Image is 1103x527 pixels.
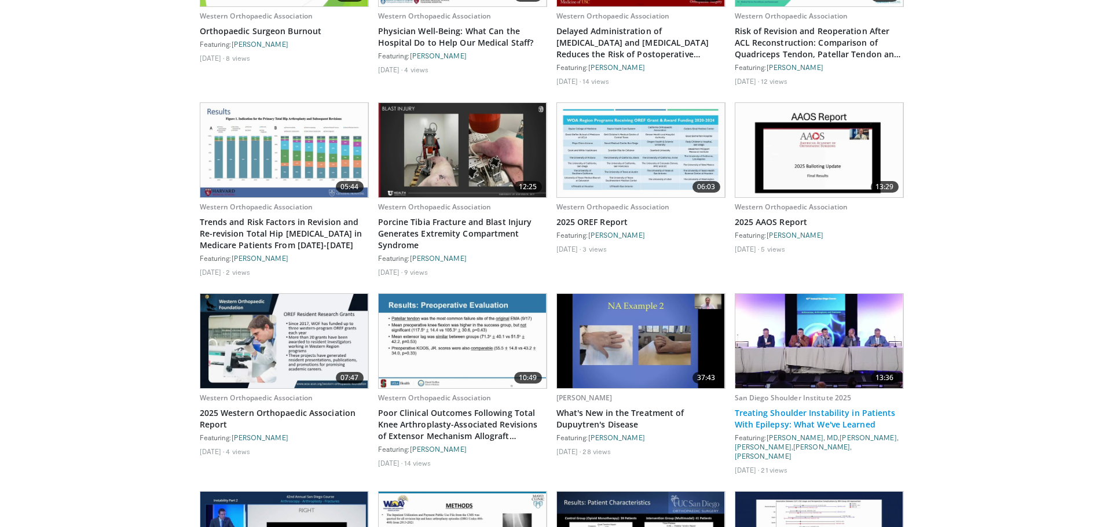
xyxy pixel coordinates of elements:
[378,51,547,60] div: Featuring:
[735,216,904,228] a: 2025 AAOS Report
[200,103,368,197] img: cc3d2de9-deb7-43cc-8003-0d76eb163ee0.620x360_q85_upscale.jpg
[582,244,607,253] li: 3 views
[556,11,670,21] a: Western Orthopaedic Association
[556,216,725,228] a: 2025 OREF Report
[378,458,403,467] li: [DATE]
[735,62,904,72] div: Featuring:
[735,25,904,60] a: Risk of Revision and Reoperation After ACL Reconstruction: Comparison of Quadriceps Tendon, Patel...
[226,267,250,277] li: 2 views
[410,254,467,262] a: [PERSON_NAME]
[378,253,547,263] div: Featuring:
[200,25,369,37] a: Orthopaedic Surgeon Burnout
[588,433,645,441] a: [PERSON_NAME]
[200,202,313,212] a: Western Orthopaedic Association
[557,103,725,197] a: 06:03
[735,294,903,388] img: c94281fe-92dc-4757-a228-7e308c7dd9b7.620x360_q85_upscale.jpg
[232,254,288,262] a: [PERSON_NAME]
[556,447,581,456] li: [DATE]
[410,51,467,60] a: [PERSON_NAME]
[735,11,848,21] a: Western Orthopaedic Association
[200,103,368,197] a: 05:44
[200,407,369,430] a: 2025 Western Orthopaedic Association Report
[735,294,903,388] a: 13:36
[735,230,904,239] div: Featuring:
[556,62,725,72] div: Featuring:
[556,433,725,442] div: Featuring:
[735,443,791,451] a: [PERSON_NAME]
[692,372,720,384] span: 37:43
[735,202,848,212] a: Western Orthopaedic Association
[378,216,547,251] a: Porcine Tibia Fracture and Blast Injury Generates Extremity Compartment Syndrome
[557,294,725,388] img: 4a709f52-b153-496d-b598-5f95d3c5e018.620x360_q85_upscale.jpg
[404,267,428,277] li: 9 views
[557,294,725,388] a: 37:43
[200,253,369,263] div: Featuring:
[556,76,581,86] li: [DATE]
[378,25,547,49] a: Physician Well-Being: What Can the Hospital Do to Help Our Medical Staff?
[556,244,581,253] li: [DATE]
[200,39,369,49] div: Featuring:
[692,181,720,193] span: 06:03
[200,294,368,388] a: 07:47
[588,231,645,239] a: [PERSON_NAME]
[378,407,547,442] a: Poor Clinical Outcomes Following Total Knee Arthroplasty-Associated Revisions of Extensor Mechani...
[226,447,250,456] li: 4 views
[735,76,760,86] li: [DATE]
[871,372,899,384] span: 13:36
[767,231,823,239] a: [PERSON_NAME]
[378,202,492,212] a: Western Orthopaedic Association
[410,445,467,453] a: [PERSON_NAME]
[514,181,542,193] span: 12:25
[735,407,904,430] a: Treating Shoulder Instability in Patients With Epilepsy: What We've Learned
[735,465,760,474] li: [DATE]
[200,447,225,456] li: [DATE]
[404,458,431,467] li: 14 views
[404,65,428,74] li: 4 views
[556,230,725,239] div: Featuring:
[871,181,899,193] span: 13:29
[556,407,725,430] a: What's New in the Treatment of Dupuytren's Disease
[735,103,903,197] img: f1601f75-9bd5-4afb-8fc3-fae53fbb2fe1.620x360_q85_upscale.jpg
[200,433,369,442] div: Featuring:
[767,63,823,71] a: [PERSON_NAME]
[556,393,613,403] a: [PERSON_NAME]
[735,452,791,460] a: [PERSON_NAME]
[761,244,785,253] li: 5 views
[379,294,547,388] img: b97f3ed8-2ebe-473e-92c1-7a4e387d9769.620x360_q85_upscale.jpg
[735,103,903,197] a: 13:29
[556,202,670,212] a: Western Orthopaedic Association
[379,103,547,197] a: 12:25
[840,433,896,441] a: [PERSON_NAME]
[761,465,787,474] li: 21 views
[378,11,492,21] a: Western Orthopaedic Association
[735,393,852,403] a: San Diego Shoulder Institute 2025
[582,76,609,86] li: 14 views
[200,11,313,21] a: Western Orthopaedic Association
[767,433,838,441] a: [PERSON_NAME], MD
[379,294,547,388] a: 10:49
[379,103,547,197] img: 05e8ef55-2801-4979-b4f6-ded8e3ca8740.620x360_q85_upscale.jpg
[735,433,904,460] div: Featuring: , , , ,
[378,267,403,277] li: [DATE]
[761,76,787,86] li: 12 views
[793,443,850,451] a: [PERSON_NAME]
[200,267,225,277] li: [DATE]
[200,53,225,62] li: [DATE]
[514,372,542,384] span: 10:49
[336,372,364,384] span: 07:47
[556,25,725,60] a: Delayed Administration of [MEDICAL_DATA] and [MEDICAL_DATA] Reduces the Risk of Postoperative Ble...
[588,63,645,71] a: [PERSON_NAME]
[336,181,364,193] span: 05:44
[232,433,288,441] a: [PERSON_NAME]
[226,53,250,62] li: 8 views
[378,444,547,454] div: Featuring:
[378,393,492,403] a: Western Orthopaedic Association
[582,447,611,456] li: 28 views
[378,65,403,74] li: [DATE]
[557,103,725,197] img: dbdd9966-2924-4db0-8c30-08672ef17936.620x360_q85_upscale.jpg
[200,393,313,403] a: Western Orthopaedic Association
[232,40,288,48] a: [PERSON_NAME]
[200,216,369,251] a: Trends and Risk Factors in Revision and Re-revision Total Hip [MEDICAL_DATA] in Medicare Patients...
[735,244,760,253] li: [DATE]
[200,294,368,388] img: b34ec16c-d807-4320-bd36-f2e6ba84a12c.620x360_q85_upscale.jpg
